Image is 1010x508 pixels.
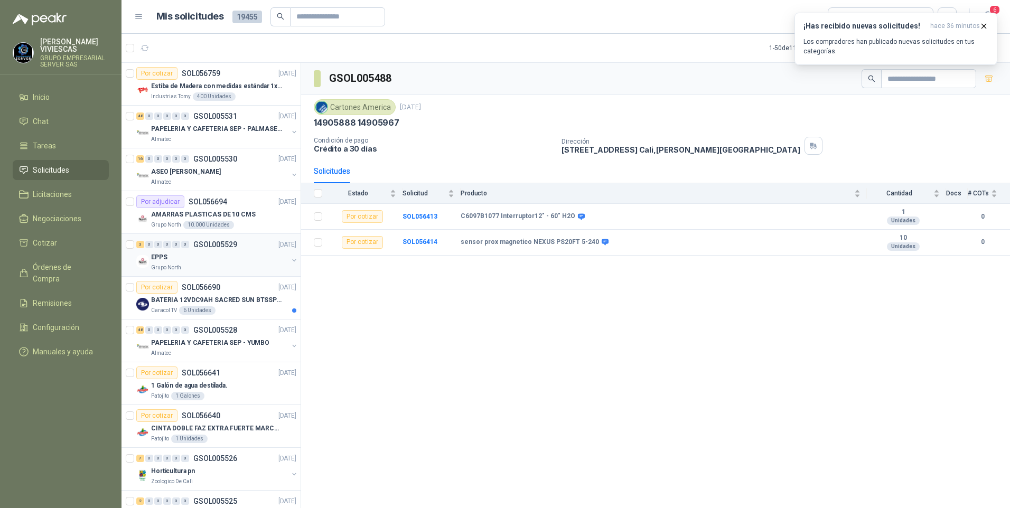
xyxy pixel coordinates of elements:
div: 0 [181,326,189,334]
div: 0 [154,155,162,163]
p: GSOL005525 [193,497,237,505]
a: Remisiones [13,293,109,313]
div: 0 [154,497,162,505]
p: [PERSON_NAME] VIVIESCAS [40,38,109,53]
p: [DATE] [278,454,296,464]
div: 0 [172,455,180,462]
img: Company Logo [136,383,149,396]
div: 0 [145,241,153,248]
a: Por adjudicarSOL056694[DATE] Company LogoAMARRAS PLASTICAS DE 10 CMSGrupo North10.000 Unidades [121,191,301,234]
div: 0 [172,112,180,120]
div: Por cotizar [136,409,177,422]
p: PAPELERIA Y CAFETERIA SEP - YUMBO [151,338,269,348]
div: Unidades [887,217,920,225]
a: Chat [13,111,109,131]
a: Negociaciones [13,209,109,229]
b: sensor prox magnetico NEXUS PS20FT 5-240 [461,238,599,247]
b: 10 [867,234,940,242]
div: 0 [172,155,180,163]
a: Órdenes de Compra [13,257,109,289]
p: SOL056694 [189,198,227,205]
p: Los compradores han publicado nuevas solicitudes en tus categorías. [803,37,988,56]
span: Remisiones [33,297,72,309]
div: Cartones America [314,99,396,115]
span: Chat [33,116,49,127]
a: Licitaciones [13,184,109,204]
span: Producto [461,190,852,197]
p: Grupo North [151,221,181,229]
span: Cotizar [33,237,57,249]
span: Solicitudes [33,164,69,176]
p: GRUPO EMPRESARIAL SERVER SAS [40,55,109,68]
p: AMARRAS PLASTICAS DE 10 CMS [151,210,256,220]
span: hace 36 minutos [930,22,980,31]
p: 14905888 14905967 [314,117,399,128]
button: 6 [978,7,997,26]
p: Almatec [151,349,171,358]
p: GSOL005531 [193,112,237,120]
div: 0 [154,326,162,334]
div: Por adjudicar [136,195,184,208]
th: Solicitud [403,183,461,204]
img: Company Logo [136,426,149,439]
a: SOL056413 [403,213,437,220]
p: [DATE] [278,240,296,250]
div: Por cotizar [136,281,177,294]
div: 0 [163,455,171,462]
p: ASEO [PERSON_NAME] [151,167,221,177]
span: search [277,13,284,20]
a: Tareas [13,136,109,156]
div: 1 Galones [171,392,204,400]
div: 0 [163,326,171,334]
div: 0 [172,241,180,248]
p: [DATE] [278,368,296,378]
span: Licitaciones [33,189,72,200]
div: 0 [154,112,162,120]
div: 0 [181,112,189,120]
span: 19455 [232,11,262,23]
div: 0 [172,497,180,505]
div: 0 [145,326,153,334]
p: Almatec [151,178,171,186]
div: 0 [145,112,153,120]
p: SOL056759 [182,70,220,77]
p: GSOL005530 [193,155,237,163]
p: Dirección [562,138,800,145]
a: 7 0 0 0 0 0 GSOL005526[DATE] Company LogoHorticultura pnZoologico De Cali [136,452,298,486]
p: Almatec [151,135,171,144]
div: 0 [154,455,162,462]
h3: ¡Has recibido nuevas solicitudes! [803,22,926,31]
a: Inicio [13,87,109,107]
div: 0 [181,241,189,248]
img: Company Logo [13,43,33,63]
p: [DATE] [400,102,421,112]
div: Por cotizar [342,210,383,223]
a: Por cotizarSOL056640[DATE] Company LogoCINTA DOBLE FAZ EXTRA FUERTE MARCA:3MPatojito1 Unidades [121,405,301,448]
span: Negociaciones [33,213,81,224]
p: [DATE] [278,111,296,121]
p: PAPELERIA Y CAFETERIA SEP - PALMASECA [151,124,283,134]
span: Estado [329,190,388,197]
span: Órdenes de Compra [33,261,99,285]
div: Por cotizar [136,67,177,80]
a: Solicitudes [13,160,109,180]
th: Producto [461,183,867,204]
span: Tareas [33,140,56,152]
p: [DATE] [278,283,296,293]
div: 400 Unidades [193,92,236,101]
th: Docs [946,183,968,204]
p: [DATE] [278,496,296,506]
div: 0 [145,497,153,505]
div: 0 [163,241,171,248]
p: [DATE] [278,197,296,207]
th: # COTs [968,183,1010,204]
p: Estiba de Madera con medidas estándar 1x120x15 de alto [151,81,283,91]
p: SOL056690 [182,284,220,291]
div: 16 [136,155,144,163]
span: Configuración [33,322,79,333]
p: [DATE] [278,69,296,79]
div: 0 [145,155,153,163]
span: search [868,75,875,82]
p: SOL056641 [182,369,220,377]
img: Company Logo [136,212,149,225]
